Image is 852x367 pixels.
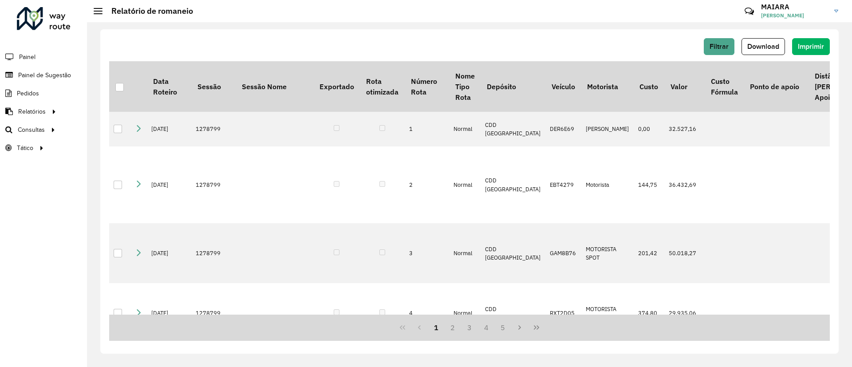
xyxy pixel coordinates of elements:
[634,146,664,224] td: 144,75
[18,71,71,80] span: Painel de Sugestão
[545,146,581,224] td: EBT4279
[147,112,191,146] td: [DATE]
[740,2,759,21] a: Contato Rápido
[581,283,634,343] td: MOTORISTA SPOT
[405,283,449,343] td: 4
[191,223,236,283] td: 1278799
[664,146,705,224] td: 36.432,69
[634,61,664,112] th: Custo
[191,283,236,343] td: 1278799
[747,43,779,50] span: Download
[581,61,634,112] th: Motorista
[545,223,581,283] td: GAM8B76
[18,107,46,116] span: Relatórios
[191,146,236,224] td: 1278799
[236,61,313,112] th: Sessão Nome
[545,283,581,343] td: RXT2D05
[704,38,734,55] button: Filtrar
[103,6,193,16] h2: Relatório de romaneio
[710,43,729,50] span: Filtrar
[444,319,461,336] button: 2
[17,143,33,153] span: Tático
[581,112,634,146] td: [PERSON_NAME]
[481,283,545,343] td: CDD [GEOGRAPHIC_DATA]
[405,112,449,146] td: 1
[761,3,828,11] h3: MAIARA
[481,146,545,224] td: CDD [GEOGRAPHIC_DATA]
[634,283,664,343] td: 374,80
[17,89,39,98] span: Pedidos
[405,146,449,224] td: 2
[481,223,545,283] td: CDD [GEOGRAPHIC_DATA]
[528,319,545,336] button: Last Page
[511,319,528,336] button: Next Page
[147,283,191,343] td: [DATE]
[634,223,664,283] td: 201,42
[478,319,495,336] button: 4
[147,146,191,224] td: [DATE]
[664,223,705,283] td: 50.018,27
[705,61,744,112] th: Custo Fórmula
[449,112,481,146] td: Normal
[449,146,481,224] td: Normal
[664,61,705,112] th: Valor
[449,223,481,283] td: Normal
[481,61,545,112] th: Depósito
[634,112,664,146] td: 0,00
[191,112,236,146] td: 1278799
[461,319,478,336] button: 3
[405,223,449,283] td: 3
[449,283,481,343] td: Normal
[581,223,634,283] td: MOTORISTA SPOT
[761,12,828,20] span: [PERSON_NAME]
[798,43,824,50] span: Imprimir
[313,61,360,112] th: Exportado
[495,319,512,336] button: 5
[792,38,830,55] button: Imprimir
[664,283,705,343] td: 29.935,06
[664,112,705,146] td: 32.527,16
[147,223,191,283] td: [DATE]
[360,61,404,112] th: Rota otimizada
[19,52,35,62] span: Painel
[18,125,45,134] span: Consultas
[191,61,236,112] th: Sessão
[744,61,809,112] th: Ponto de apoio
[449,61,481,112] th: Nome Tipo Rota
[405,61,449,112] th: Número Rota
[428,319,445,336] button: 1
[481,112,545,146] td: CDD [GEOGRAPHIC_DATA]
[545,61,581,112] th: Veículo
[742,38,785,55] button: Download
[147,61,191,112] th: Data Roteiro
[581,146,634,224] td: Motorista
[545,112,581,146] td: DER6E69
